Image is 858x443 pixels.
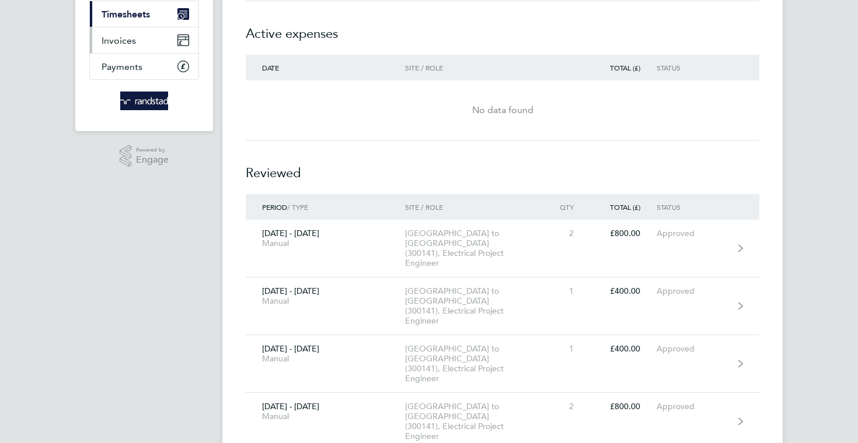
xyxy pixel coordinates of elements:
div: 1 [539,344,590,354]
a: [DATE] - [DATE]Manual[GEOGRAPHIC_DATA] to [GEOGRAPHIC_DATA] (300141), Electrical Project Engineer... [246,335,759,393]
div: [DATE] - [DATE] [246,344,405,364]
a: Go to home page [89,92,199,110]
div: Approved [657,286,728,296]
span: Invoices [102,35,136,46]
div: [GEOGRAPHIC_DATA] to [GEOGRAPHIC_DATA] (300141), Electrical Project Engineer [405,286,539,326]
a: Payments [90,54,198,79]
a: Timesheets [90,1,198,27]
div: Approved [657,344,728,354]
div: / Type [246,203,405,211]
img: randstad-logo-retina.png [120,92,169,110]
a: [DATE] - [DATE]Manual[GEOGRAPHIC_DATA] to [GEOGRAPHIC_DATA] (300141), Electrical Project Engineer... [246,220,759,277]
h2: Active expenses [246,1,759,55]
div: No data found [246,103,759,117]
span: Engage [136,155,169,165]
div: [GEOGRAPHIC_DATA] to [GEOGRAPHIC_DATA] (300141), Electrical Project Engineer [405,344,539,384]
div: Manual [262,238,389,248]
div: 2 [539,228,590,238]
div: Total (£) [590,64,657,72]
div: Approved [657,228,728,238]
div: £400.00 [590,344,657,354]
div: Approved [657,402,728,412]
a: Powered byEngage [120,145,169,167]
div: Manual [262,296,389,306]
div: Qty [539,203,590,211]
div: Manual [262,412,389,421]
div: £800.00 [590,228,657,238]
div: [DATE] - [DATE] [246,286,405,306]
div: Status [657,203,728,211]
div: £400.00 [590,286,657,296]
div: £800.00 [590,402,657,412]
span: Payments [102,61,142,72]
div: [DATE] - [DATE] [246,228,405,248]
div: 2 [539,402,590,412]
div: Date [246,64,405,72]
span: Timesheets [102,9,150,20]
a: [DATE] - [DATE]Manual[GEOGRAPHIC_DATA] to [GEOGRAPHIC_DATA] (300141), Electrical Project Engineer... [246,277,759,335]
div: Site / Role [405,203,539,211]
span: Period [262,202,287,212]
div: [DATE] - [DATE] [246,402,405,421]
div: Site / Role [405,64,539,72]
div: [GEOGRAPHIC_DATA] to [GEOGRAPHIC_DATA] (300141), Electrical Project Engineer [405,402,539,441]
div: Total (£) [590,203,657,211]
div: 1 [539,286,590,296]
a: Invoices [90,27,198,53]
h2: Reviewed [246,140,759,194]
div: Manual [262,354,389,364]
div: Status [657,64,728,72]
div: [GEOGRAPHIC_DATA] to [GEOGRAPHIC_DATA] (300141), Electrical Project Engineer [405,228,539,268]
span: Powered by [136,145,169,155]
